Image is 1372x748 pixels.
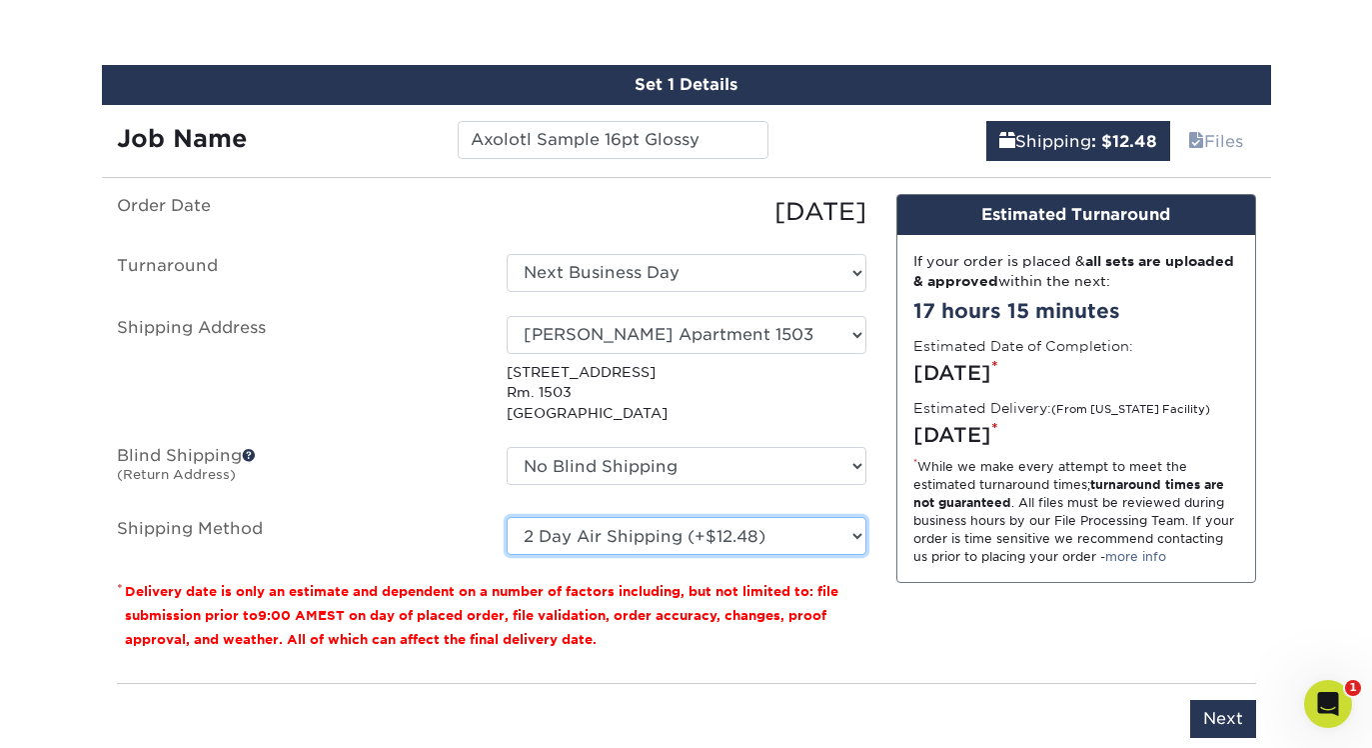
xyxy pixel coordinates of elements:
label: Shipping Method [102,517,492,555]
div: [DATE] [913,420,1239,450]
iframe: Intercom live chat [1304,680,1352,728]
div: If your order is placed & within the next: [913,251,1239,292]
span: shipping [999,132,1015,151]
label: Estimated Date of Completion: [913,336,1133,356]
label: Turnaround [102,254,492,292]
div: [DATE] [492,194,881,230]
div: While we make every attempt to meet the estimated turnaround times; . All files must be reviewed ... [913,458,1239,566]
strong: turnaround times are not guaranteed [913,477,1224,510]
span: 9:00 AM [258,608,318,623]
div: Set 1 Details [102,65,1271,105]
label: Order Date [102,194,492,230]
a: Shipping: $12.48 [986,121,1170,161]
span: files [1188,132,1204,151]
a: Files [1175,121,1256,161]
div: Estimated Turnaround [897,195,1255,235]
small: Delivery date is only an estimate and dependent on a number of factors including, but not limited... [125,584,838,647]
strong: Job Name [117,124,247,153]
div: 17 hours 15 minutes [913,296,1239,326]
label: Estimated Delivery: [913,398,1210,418]
b: : $12.48 [1091,132,1157,151]
input: Next [1190,700,1256,738]
span: 1 [1345,680,1361,696]
p: [STREET_ADDRESS] Rm. 1503 [GEOGRAPHIC_DATA] [507,362,866,423]
input: Enter a job name [458,121,768,159]
label: Shipping Address [102,316,492,423]
div: [DATE] [913,358,1239,388]
small: (Return Address) [117,467,236,482]
a: more info [1105,549,1166,564]
label: Blind Shipping [102,447,492,493]
small: (From [US_STATE] Facility) [1051,403,1210,416]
